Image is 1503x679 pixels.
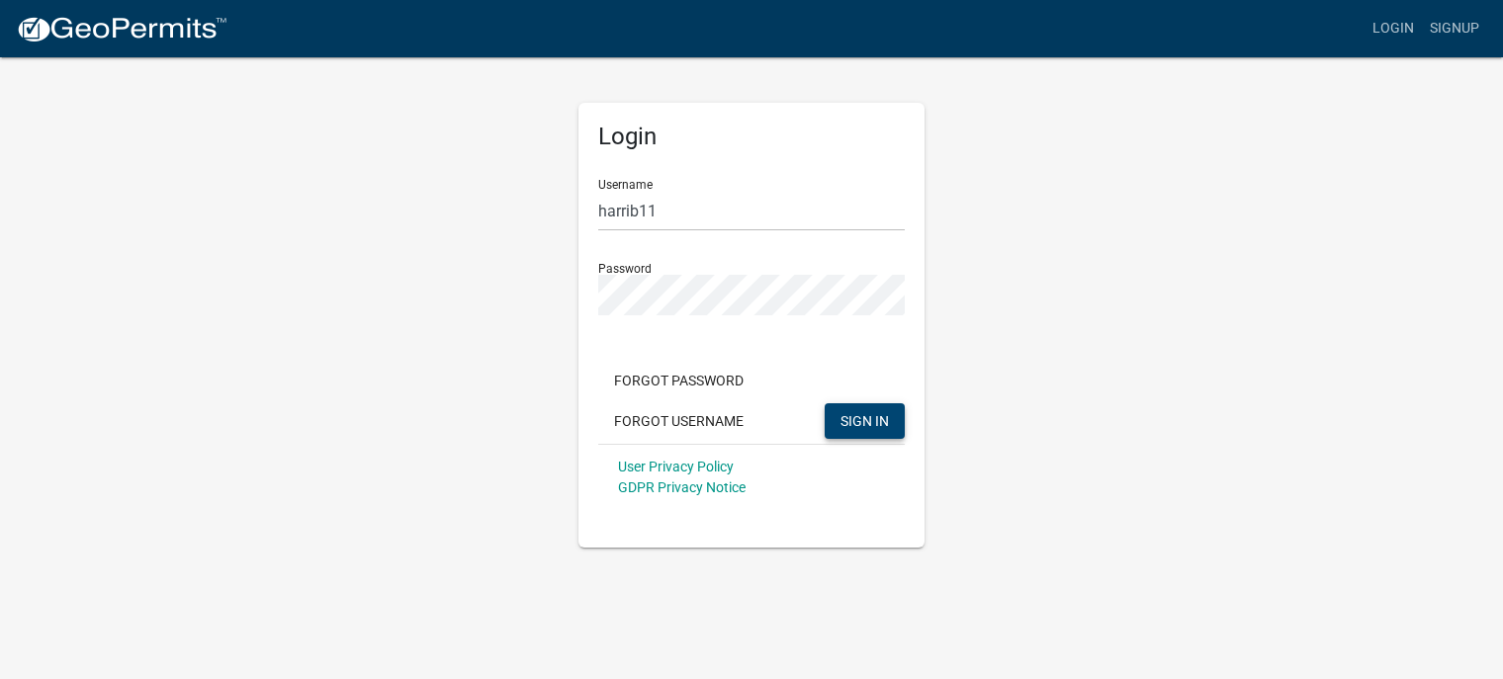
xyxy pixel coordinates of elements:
[618,459,734,474] a: User Privacy Policy
[598,363,759,398] button: Forgot Password
[618,479,746,495] a: GDPR Privacy Notice
[825,403,905,439] button: SIGN IN
[840,412,889,428] span: SIGN IN
[1422,10,1487,47] a: Signup
[598,123,905,151] h5: Login
[598,403,759,439] button: Forgot Username
[1365,10,1422,47] a: Login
